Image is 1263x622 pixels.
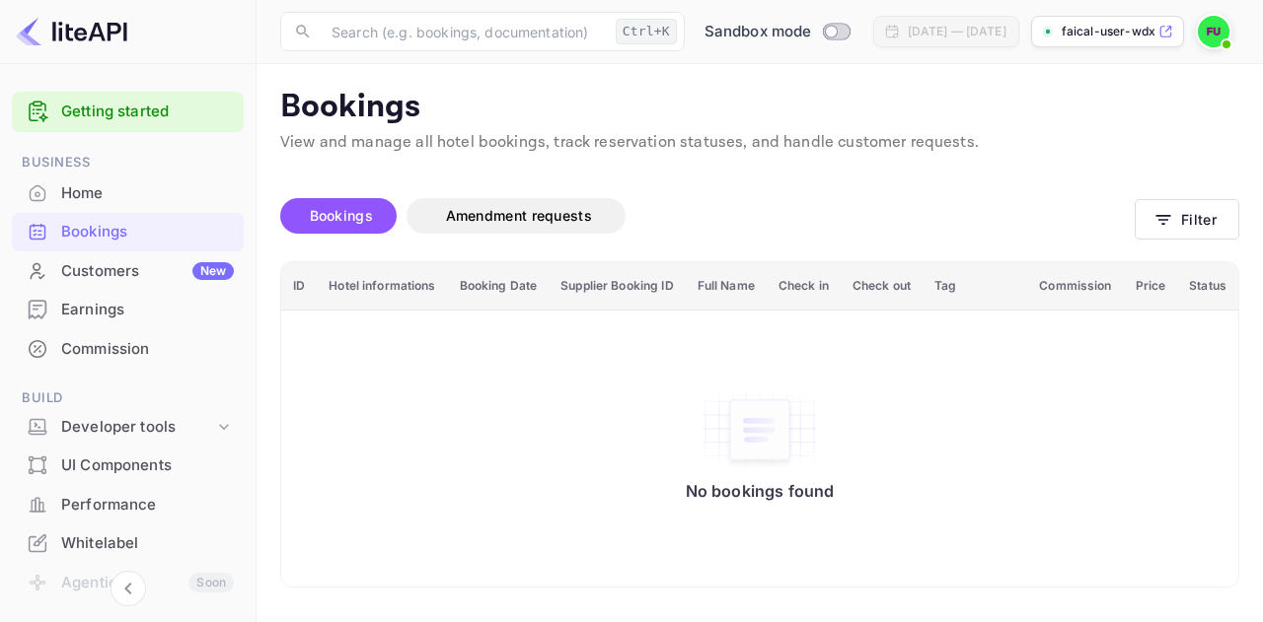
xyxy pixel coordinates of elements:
[61,416,214,439] div: Developer tools
[317,262,447,311] th: Hotel informations
[12,152,244,173] span: Business
[280,88,1239,127] p: Bookings
[12,447,244,485] div: UI Components
[12,174,244,213] div: Home
[767,262,841,311] th: Check in
[908,23,1006,40] div: [DATE] — [DATE]
[12,524,244,561] a: Whitelabel
[61,260,234,283] div: Customers
[12,252,244,289] a: CustomersNew
[12,330,244,369] div: Commission
[12,252,244,291] div: CustomersNew
[701,388,819,471] img: No bookings found
[1027,262,1123,311] th: Commission
[61,299,234,321] div: Earnings
[12,524,244,563] div: Whitelabel
[1124,262,1178,311] th: Price
[616,19,677,44] div: Ctrl+K
[12,410,244,445] div: Developer tools
[12,447,244,483] a: UI Components
[12,486,244,522] a: Performance
[12,486,244,524] div: Performance
[61,182,234,205] div: Home
[697,21,857,43] div: Switch to Production mode
[280,131,1239,155] p: View and manage all hotel bookings, track reservation statuses, and handle customer requests.
[446,207,592,224] span: Amendment requests
[320,12,608,51] input: Search (e.g. bookings, documentation)
[1062,23,1154,40] p: faical-user-wdx1n.nuit...
[61,338,234,361] div: Commission
[310,207,373,224] span: Bookings
[281,262,1238,587] table: booking table
[61,454,234,477] div: UI Components
[61,221,234,243] div: Bookings
[281,262,317,311] th: ID
[1198,16,1229,47] img: FAICAL User
[280,198,1135,234] div: account-settings tabs
[686,262,767,311] th: Full Name
[12,291,244,327] a: Earnings
[705,21,812,43] span: Sandbox mode
[841,262,923,311] th: Check out
[12,174,244,211] a: Home
[1135,199,1239,240] button: Filter
[61,101,234,123] a: Getting started
[12,213,244,249] a: Bookings
[1177,262,1238,311] th: Status
[923,262,1027,311] th: Tag
[61,532,234,555] div: Whitelabel
[111,571,146,606] button: Collapse navigation
[12,387,244,409] span: Build
[686,481,835,501] p: No bookings found
[16,16,127,47] img: LiteAPI logo
[12,213,244,251] div: Bookings
[549,262,685,311] th: Supplier Booking ID
[448,262,550,311] th: Booking Date
[192,262,234,280] div: New
[12,330,244,367] a: Commission
[12,291,244,329] div: Earnings
[12,92,244,132] div: Getting started
[61,494,234,517] div: Performance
